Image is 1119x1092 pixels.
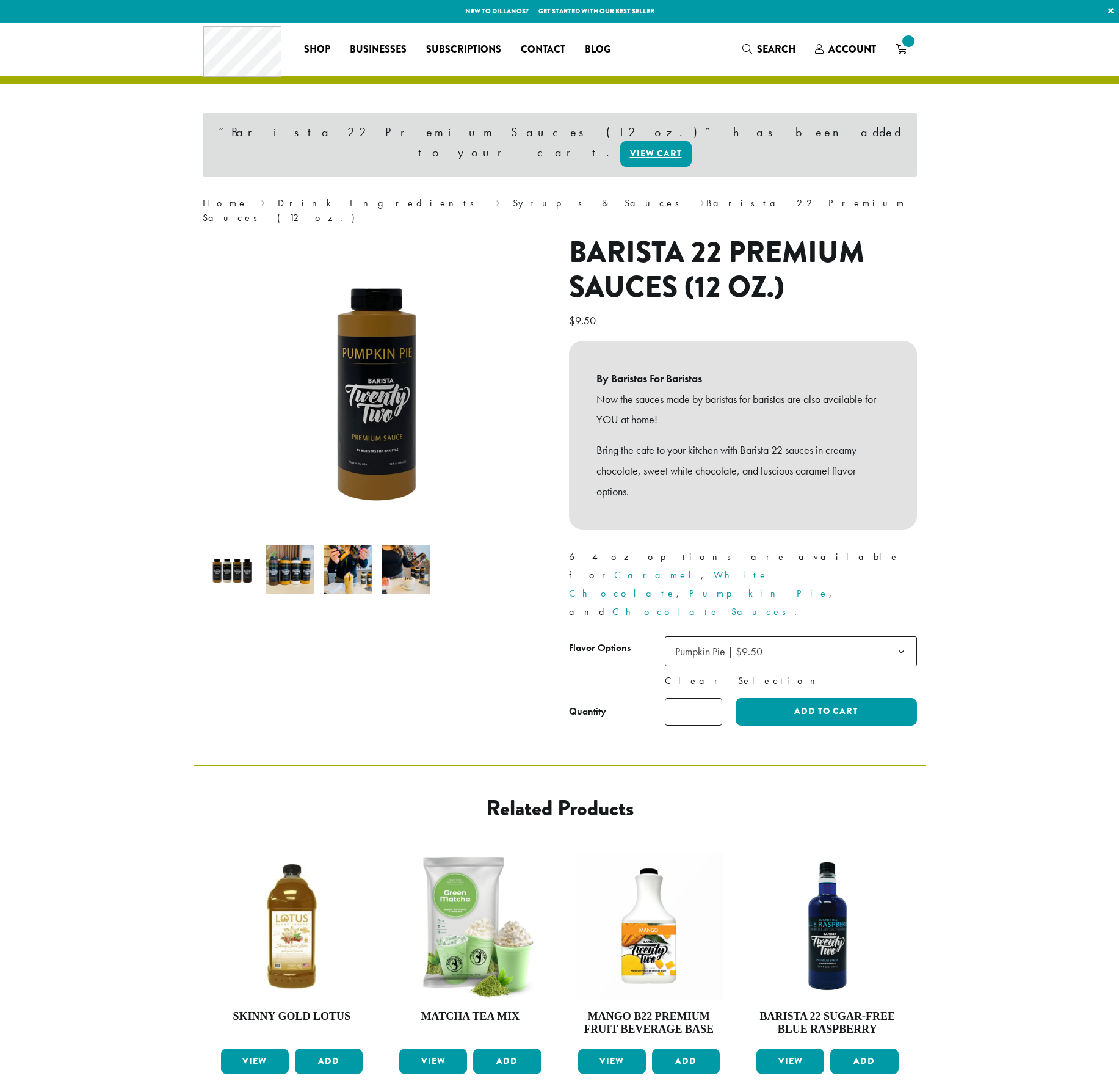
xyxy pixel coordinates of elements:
[295,1049,363,1074] button: Add
[221,1049,289,1074] a: View
[575,852,723,1000] img: Mango-Stock-e1680894587914.png
[689,587,829,600] a: Pumpkin Pie
[278,197,482,209] a: Drink Ingredients
[569,235,917,305] h1: Barista 22 Premium Sauces (12 oz.)
[828,42,876,56] span: Account
[700,192,704,211] span: ›
[218,852,366,1044] a: Skinny Gold Lotus
[733,39,805,59] a: Search
[292,795,828,821] h2: Related products
[736,698,916,726] button: Add to cart
[224,235,529,541] img: B22SauceSqueeze_PumpkinPie
[670,639,775,663] span: Pumpkin Pie | $9.50
[665,674,917,688] a: Clear Selection
[652,1049,720,1074] button: Add
[396,852,545,1000] img: Cool-Capp-Matcha-Tea-Mix-DP3525.png
[473,1049,541,1074] button: Add
[756,1049,824,1074] a: View
[218,852,366,1000] img: Skinny-Gold-Lotus-300x300.jpg
[382,545,430,594] img: Barista 22 Premium Sauces (12 oz.) - Image 4
[266,545,314,594] img: B22 12 oz sauces line up
[585,42,610,57] span: Blog
[830,1049,898,1074] button: Add
[513,197,687,209] a: Syrups & Sauces
[596,389,889,431] p: Now the sauces made by baristas for baristas are also available for YOU at home!
[294,40,340,59] a: Shop
[399,1049,467,1074] a: View
[396,1010,545,1024] h4: Matcha Tea Mix
[596,368,889,389] b: By Baristas For Baristas
[575,852,723,1044] a: Mango B22 Premium Fruit Beverage Base
[521,42,565,57] span: Contact
[753,1010,902,1036] h4: Barista 22 Sugar-Free Blue Raspberry
[569,548,917,621] p: 64 oz options are available for , , , and .
[569,639,665,657] label: Flavor Options
[203,197,248,209] a: Home
[665,636,917,666] span: Pumpkin Pie | $9.50
[753,852,902,1044] a: Barista 22 Sugar-Free Blue Raspberry
[612,605,794,618] a: Chocolate Sauces
[578,1049,646,1074] a: View
[261,192,265,211] span: ›
[426,42,501,57] span: Subscriptions
[575,1010,723,1036] h4: Mango B22 Premium Fruit Beverage Base
[614,569,701,581] a: Caramel
[675,644,762,658] span: Pumpkin Pie | $9.50
[208,545,256,594] img: Barista 22 12 oz Sauces - All Flavors
[757,42,795,56] span: Search
[569,569,769,600] a: White Chocolate
[324,545,372,594] img: Barista 22 Premium Sauces (12 oz.) - Image 3
[569,313,599,327] bdi: 9.50
[596,440,889,501] p: Bring the cafe to your kitchen with Barista 22 sauces in creamy chocolate, sweet white chocolate,...
[218,1010,366,1024] h4: Skinny Gold Lotus
[569,313,575,327] span: $
[203,196,917,225] nav: Breadcrumb
[665,698,722,726] input: Product quantity
[496,192,500,211] span: ›
[620,141,692,167] a: View cart
[203,113,917,177] div: “Barista 22 Premium Sauces (12 oz.)” has been added to your cart.
[350,42,407,57] span: Businesses
[569,704,606,719] div: Quantity
[304,42,330,57] span: Shop
[396,852,545,1044] a: Matcha Tea Mix
[753,852,902,1000] img: SF-BLUE-RASPBERRY-e1715970249262.png
[538,6,654,16] a: Get started with our best seller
